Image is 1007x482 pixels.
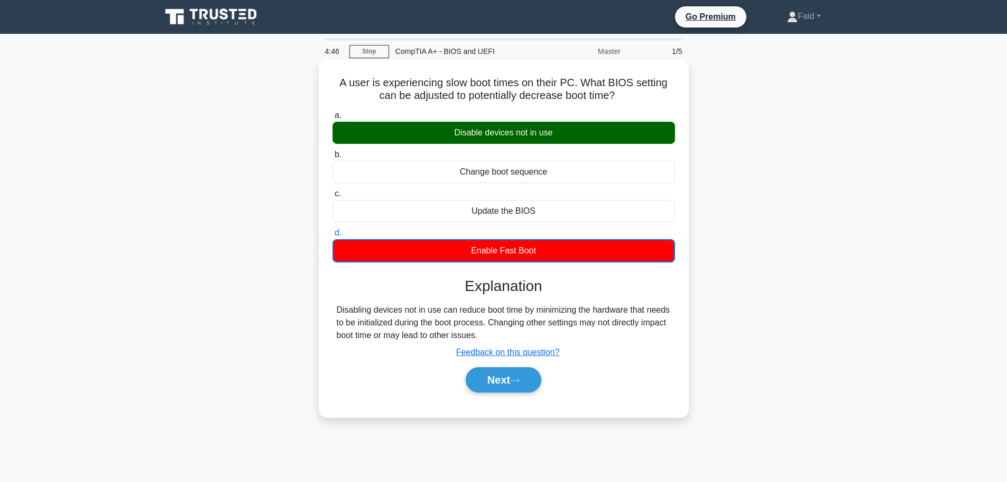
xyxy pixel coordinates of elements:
[679,10,742,23] a: Go Premium
[335,228,341,237] span: d.
[389,41,534,62] div: CompTIA A+ - BIOS and UEFI
[332,200,675,222] div: Update the BIOS
[339,277,669,295] h3: Explanation
[332,122,675,144] div: Disable devices not in use
[335,150,341,159] span: b.
[331,76,676,103] h5: A user is experiencing slow boot times on their PC. What BIOS setting can be adjusted to potentia...
[335,111,341,120] span: a.
[466,367,541,393] button: Next
[534,41,627,62] div: Master
[337,304,671,342] div: Disabling devices not in use can reduce boot time by minimizing the hardware that needs to be ini...
[332,161,675,183] div: Change boot sequence
[349,45,389,58] a: Stop
[335,189,341,198] span: c.
[627,41,689,62] div: 1/5
[319,41,349,62] div: 4:46
[332,239,675,262] div: Enable Fast Boot
[762,6,846,27] a: Faid
[456,348,560,357] a: Feedback on this question?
